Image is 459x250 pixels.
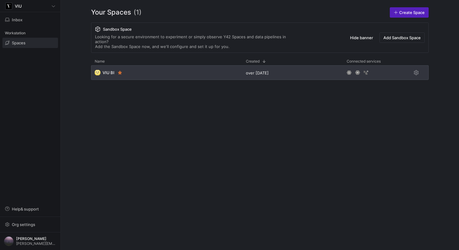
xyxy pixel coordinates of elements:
[4,236,14,246] img: https://storage.googleapis.com/y42-prod-data-exchange/images/VtGnwq41pAtzV0SzErAhijSx9Rgo16q39DKO...
[2,38,58,48] a: Spaces
[399,10,425,15] span: Create Space
[383,35,421,40] span: Add Sandbox Space
[16,237,56,241] span: [PERSON_NAME]
[379,33,425,43] button: Add Sandbox Space
[2,15,58,25] button: Inbox
[346,33,377,43] button: Hide banner
[12,40,25,45] span: Spaces
[95,70,100,75] span: 🌝
[350,35,373,40] span: Hide banner
[12,207,39,211] span: Help & support
[2,29,58,38] div: Workstation
[2,235,58,248] button: https://storage.googleapis.com/y42-prod-data-exchange/images/VtGnwq41pAtzV0SzErAhijSx9Rgo16q39DKO...
[95,59,105,63] span: Name
[134,7,141,18] span: (1)
[2,223,58,228] a: Org settings
[246,70,269,75] span: over [DATE]
[95,34,298,49] div: Looking for a secure environment to experiment or simply observe Y42 Spaces and data pipelines in...
[16,241,56,246] span: [PERSON_NAME][EMAIL_ADDRESS][DOMAIN_NAME]
[91,65,429,82] div: Press SPACE to select this row.
[103,27,132,32] span: Sandbox Space
[6,3,12,9] img: https://storage.googleapis.com/y42-prod-data-exchange/images/zgRs6g8Sem6LtQCmmHzYBaaZ8bA8vNBoBzxR...
[91,7,131,18] span: Your Spaces
[2,204,58,214] button: Help& support
[12,17,22,22] span: Inbox
[12,222,35,227] span: Org settings
[103,70,114,75] span: VIU BI
[390,7,429,18] a: Create Space
[246,59,260,63] span: Created
[15,4,22,9] span: VIU
[347,59,381,63] span: Connected services
[2,219,58,230] button: Org settings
